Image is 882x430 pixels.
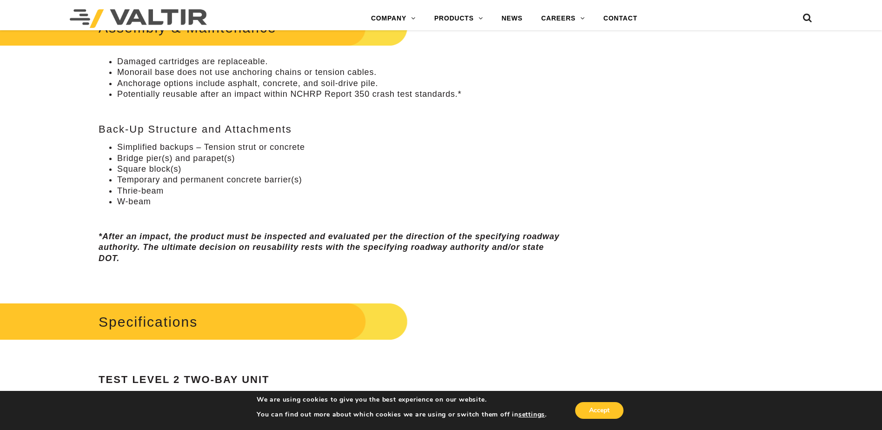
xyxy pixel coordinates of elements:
img: Valtir [70,9,207,28]
p: You can find out more about which cookies we are using or switch them off in . [257,410,547,419]
li: Monorail base does not use anchoring chains or tension cables. [117,67,563,78]
li: Anchorage options include asphalt, concrete, and soil-drive pile. [117,78,563,89]
li: Potentially reusable after an impact within NCHRP Report 350 crash test standards.* [117,89,563,100]
button: Accept [575,402,623,419]
a: CONTACT [594,9,647,28]
a: CAREERS [532,9,594,28]
button: settings [518,410,545,419]
em: *After an impact, the product must be inspected and evaluated per the direction of the specifying... [99,232,559,263]
strong: Test Level 2 Two-Bay Unit [99,374,269,385]
li: W-beam [117,196,563,207]
a: COMPANY [362,9,425,28]
a: NEWS [492,9,532,28]
li: Bridge pier(s) and parapet(s) [117,153,563,164]
h3: Back-Up Structure and Attachments [99,124,563,135]
li: Damaged cartridges are replaceable. [117,56,563,67]
li: Simplified backups – Tension strut or concrete [117,142,563,153]
li: Square block(s) [117,164,563,175]
a: PRODUCTS [425,9,492,28]
li: Thrie-beam [117,186,563,196]
p: We are using cookies to give you the best experience on our website. [257,396,547,404]
li: Temporary and permanent concrete barrier(s) [117,175,563,185]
